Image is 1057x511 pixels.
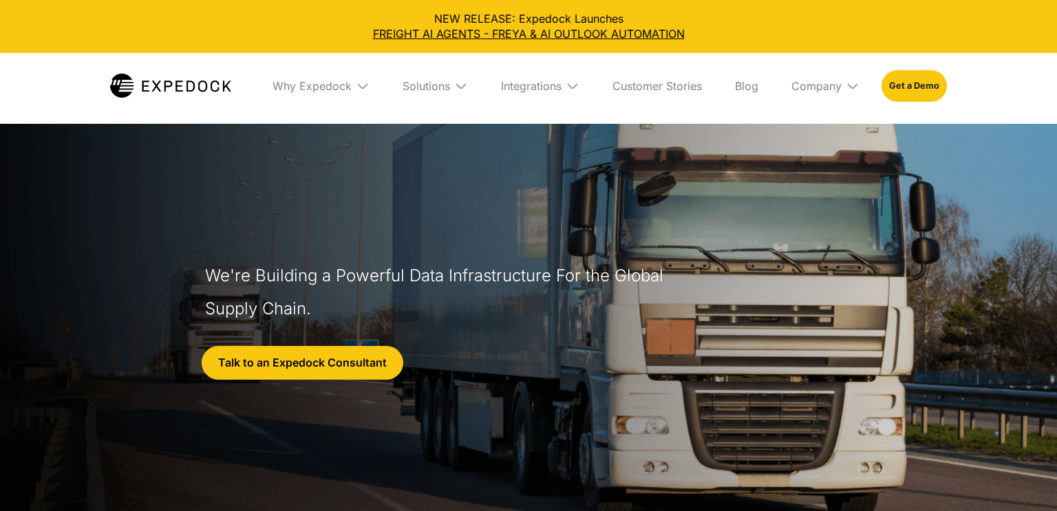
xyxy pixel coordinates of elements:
div: Solutions [403,79,450,93]
div: Company [791,79,842,93]
a: Blog [724,53,769,119]
a: Talk to an Expedock Consultant [202,346,403,380]
div: Why Expedock [261,53,381,119]
div: Solutions [392,53,479,119]
a: Customer Stories [601,53,713,119]
div: NEW RELEASE: Expedock Launches [11,11,1046,42]
div: Company [780,53,871,119]
h1: We're Building a Powerful Data Infrastructure For the Global Supply Chain. [205,259,670,325]
a: Get a Demo [882,70,947,102]
div: Integrations [501,79,562,93]
a: FREIGHT AI AGENTS - FREYA & AI OUTLOOK AUTOMATION [11,26,1046,41]
div: Integrations [490,53,590,119]
div: Why Expedock [273,79,352,93]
